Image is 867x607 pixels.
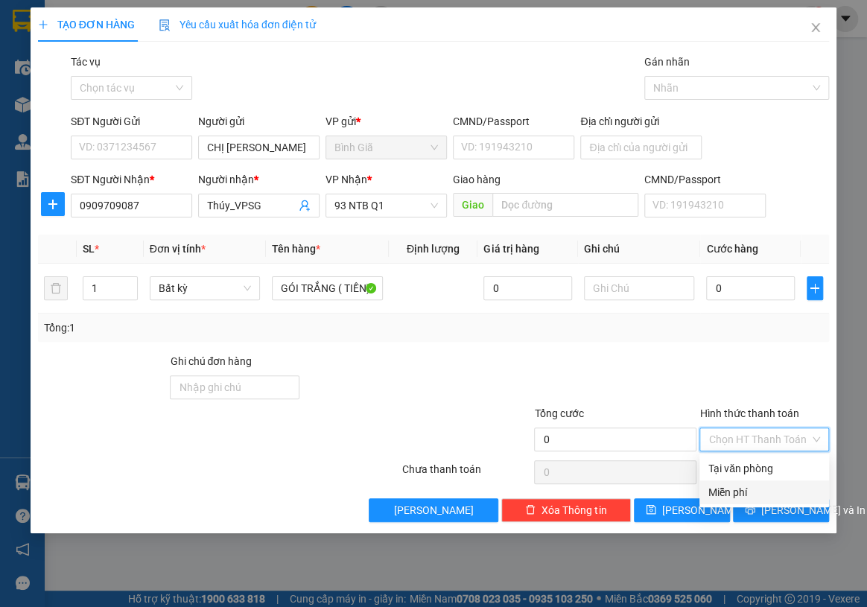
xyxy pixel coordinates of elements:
span: Tên hàng [272,243,320,255]
button: save[PERSON_NAME] [634,498,730,522]
label: Gán nhãn [644,56,690,68]
span: Xóa Thông tin [542,502,606,518]
label: Ghi chú đơn hàng [170,355,252,367]
span: Yêu cầu xuất hóa đơn điện tử [159,19,316,31]
span: Giao [453,193,492,217]
button: deleteXóa Thông tin [501,498,631,522]
div: CMND/Passport [644,171,766,188]
div: SĐT Người Nhận [71,171,192,188]
div: Tại văn phòng [708,460,820,477]
label: Tác vụ [71,56,101,68]
div: Tổng: 1 [44,320,336,336]
span: Cước hàng [706,243,758,255]
button: plus [807,276,823,300]
img: icon [159,19,171,31]
span: save [646,504,656,516]
span: [PERSON_NAME] [394,502,474,518]
span: VP Nhận [325,174,367,185]
button: [PERSON_NAME] [369,498,498,522]
span: Bất kỳ [159,277,251,299]
span: Bình Giã [334,136,438,159]
button: plus [41,192,65,216]
div: VP gửi [325,113,447,130]
span: Giao hàng [453,174,501,185]
span: printer [745,504,755,516]
span: [PERSON_NAME] [662,502,742,518]
input: Địa chỉ của người gửi [580,136,702,159]
input: Ghi Chú [584,276,694,300]
span: Giá trị hàng [483,243,539,255]
span: [PERSON_NAME] và In [761,502,866,518]
div: Miễn phí [708,484,820,500]
span: plus [807,282,822,294]
div: Địa chỉ người gửi [580,113,702,130]
div: Người nhận [198,171,320,188]
input: VD: Bàn, Ghế [272,276,382,300]
input: Ghi chú đơn hàng [170,375,299,399]
button: Close [795,7,836,49]
span: Định lượng [407,243,460,255]
button: delete [44,276,68,300]
div: CMND/Passport [453,113,574,130]
div: SĐT Người Gửi [71,113,192,130]
div: Chưa thanh toán [401,461,533,487]
span: Tổng cước [534,407,583,419]
span: delete [525,504,536,516]
span: Đơn vị tính [150,243,206,255]
th: Ghi chú [578,235,700,264]
input: Dọc đường [492,193,638,217]
span: 93 NTB Q1 [334,194,438,217]
span: TẠO ĐƠN HÀNG [38,19,135,31]
button: printer[PERSON_NAME] và In [733,498,829,522]
span: plus [38,19,48,30]
span: plus [42,198,64,210]
span: SL [83,243,95,255]
input: 0 [483,276,572,300]
span: close [810,22,822,34]
span: user-add [299,200,311,212]
div: Người gửi [198,113,320,130]
label: Hình thức thanh toán [699,407,798,419]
